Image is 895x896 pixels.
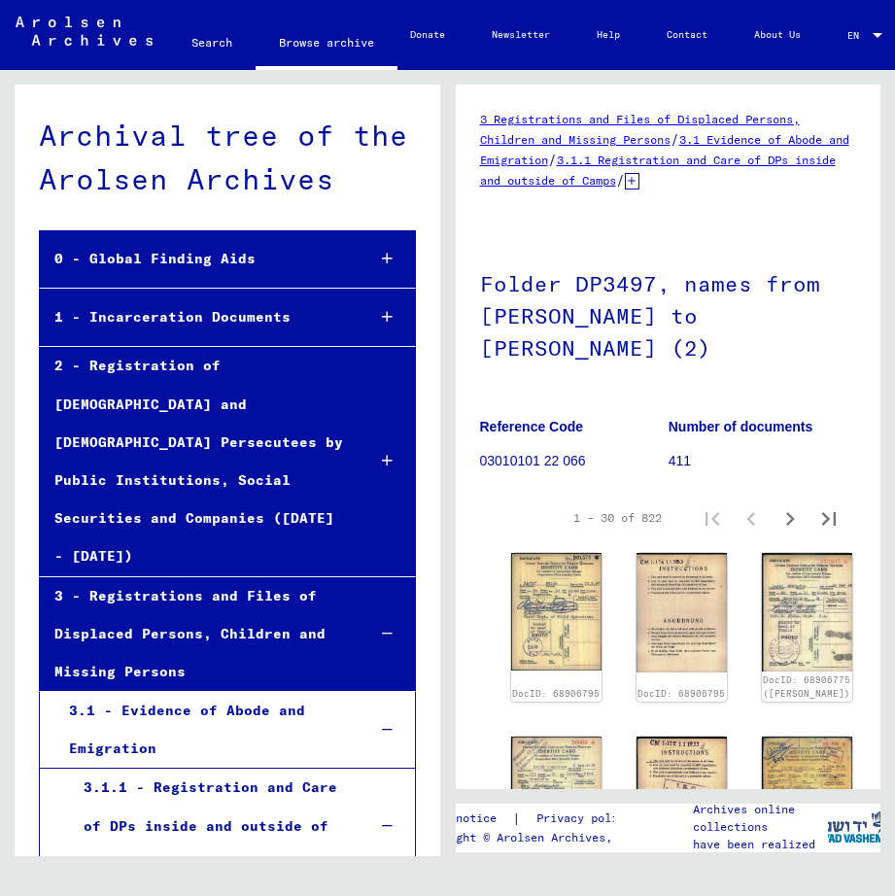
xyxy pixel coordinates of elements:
[415,829,655,846] p: Copyright © Arolsen Archives, 2021
[548,151,557,168] span: /
[818,803,891,851] img: yv_logo.png
[521,809,655,829] a: Privacy policy
[731,12,824,58] a: About Us
[671,130,679,148] span: /
[54,692,351,768] div: 3.1 - Evidence of Abode and Emigration
[809,499,848,537] button: Last page
[762,553,852,672] img: 001.jpg
[40,577,350,692] div: 3 - Registrations and Files of Displaced Persons, Children and Missing Persons
[387,12,468,58] a: Donate
[480,419,584,434] b: Reference Code
[643,12,731,58] a: Contact
[511,737,602,854] img: 001.jpg
[511,553,602,671] img: 001.jpg
[512,688,600,699] a: DocID: 68906795
[415,809,512,829] a: Legal notice
[669,451,856,471] p: 411
[616,171,625,189] span: /
[168,19,256,66] a: Search
[693,783,827,836] p: The Arolsen Archives online collections
[256,19,397,70] a: Browse archive
[669,419,813,434] b: Number of documents
[693,836,827,871] p: have been realized in partnership with
[771,499,809,537] button: Next page
[16,17,153,46] img: Arolsen_neg.svg
[480,239,857,389] h1: Folder DP3497, names from [PERSON_NAME] to [PERSON_NAME] (2)
[573,12,643,58] a: Help
[762,737,852,856] img: 001.jpg
[637,737,727,856] img: 002.jpg
[40,240,350,278] div: 0 - Global Finding Aids
[40,347,350,575] div: 2 - Registration of [DEMOGRAPHIC_DATA] and [DEMOGRAPHIC_DATA] Persecutees by Public Institutions,...
[637,688,725,699] a: DocID: 68906795
[847,30,869,41] span: EN
[480,153,836,188] a: 3.1.1 Registration and Care of DPs inside and outside of Camps
[480,112,800,147] a: 3 Registrations and Files of Displaced Persons, Children and Missing Persons
[69,769,351,883] div: 3.1.1 - Registration and Care of DPs inside and outside of Camps
[39,114,416,201] div: Archival tree of the Arolsen Archives
[573,509,662,527] div: 1 – 30 of 822
[480,451,668,471] p: 03010101 22 066
[637,553,727,672] img: 002.jpg
[693,499,732,537] button: First page
[415,809,655,829] div: |
[40,298,350,336] div: 1 - Incarceration Documents
[732,499,771,537] button: Previous page
[763,674,850,699] a: DocID: 68906775 ([PERSON_NAME])
[468,12,573,58] a: Newsletter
